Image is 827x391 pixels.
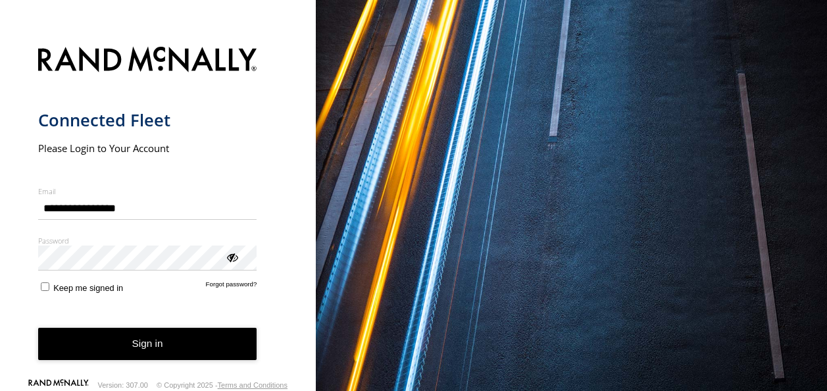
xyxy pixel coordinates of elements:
a: Terms and Conditions [218,381,288,389]
img: Rand McNally [38,44,257,78]
span: Keep me signed in [53,283,123,293]
label: Email [38,186,257,196]
input: Keep me signed in [41,282,49,291]
div: ViewPassword [225,250,238,263]
form: main [38,39,278,381]
h1: Connected Fleet [38,109,257,131]
h2: Please Login to Your Account [38,142,257,155]
label: Password [38,236,257,246]
a: Forgot password? [206,280,257,293]
div: © Copyright 2025 - [157,381,288,389]
div: Version: 307.00 [98,381,148,389]
button: Sign in [38,328,257,360]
